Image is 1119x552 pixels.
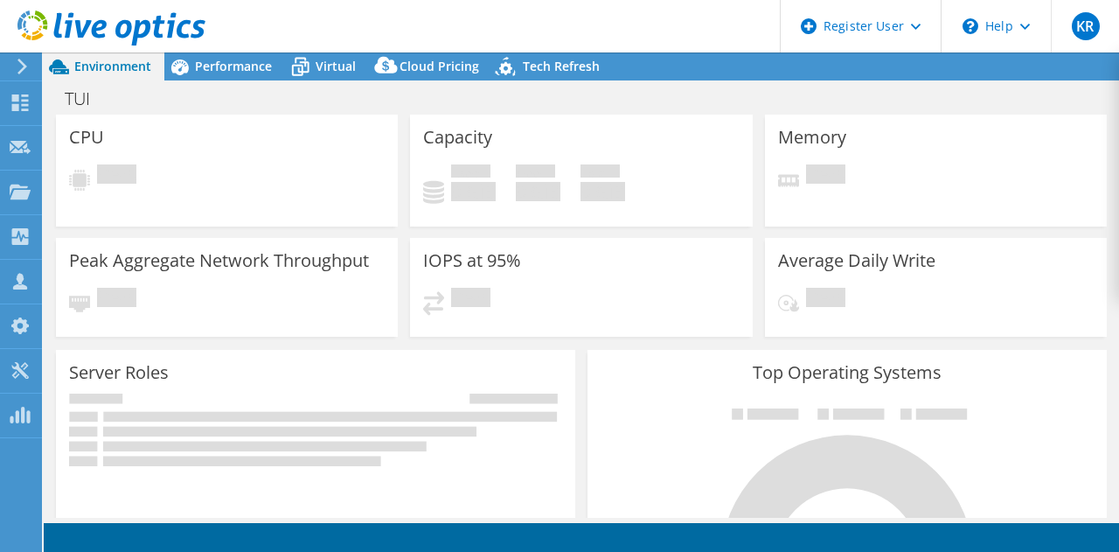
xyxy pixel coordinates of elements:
span: Pending [97,164,136,188]
h4: 0 GiB [516,182,560,201]
span: Environment [74,58,151,74]
span: Used [451,164,490,182]
span: Pending [451,288,490,311]
span: KR [1072,12,1100,40]
span: Pending [806,288,845,311]
h3: Peak Aggregate Network Throughput [69,251,369,270]
span: Total [580,164,620,182]
h3: Top Operating Systems [601,363,1094,382]
span: Pending [97,288,136,311]
h3: Server Roles [69,363,169,382]
h3: CPU [69,128,104,147]
h3: Memory [778,128,846,147]
h3: Capacity [423,128,492,147]
span: Free [516,164,555,182]
span: Tech Refresh [523,58,600,74]
h3: Average Daily Write [778,251,935,270]
span: Cloud Pricing [400,58,479,74]
svg: \n [963,18,978,34]
h4: 0 GiB [580,182,625,201]
span: Pending [806,164,845,188]
h1: TUI [57,89,117,108]
span: Performance [195,58,272,74]
span: Virtual [316,58,356,74]
h4: 0 GiB [451,182,496,201]
h3: IOPS at 95% [423,251,521,270]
